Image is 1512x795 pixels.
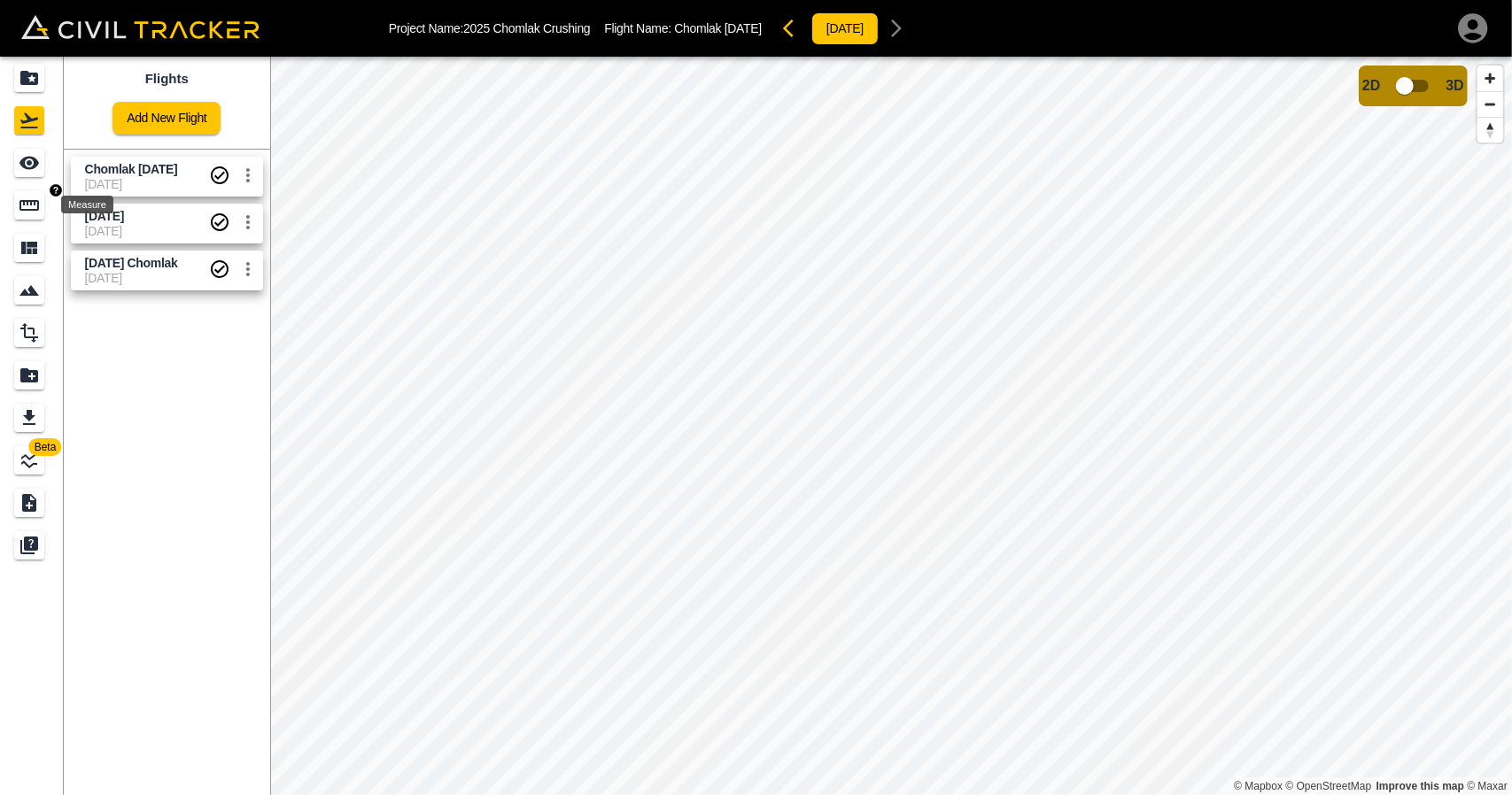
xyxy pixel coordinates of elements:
[1477,66,1503,91] button: Zoom in
[61,196,113,213] div: Measure
[1234,780,1283,792] a: Mapbox
[674,21,762,35] span: Chomlak [DATE]
[811,12,879,45] button: [DATE]
[270,57,1512,795] canvas: Map
[1477,91,1503,117] button: Zoom out
[1467,780,1508,792] a: Maxar
[604,21,762,35] p: Flight Name:
[1477,117,1503,143] button: Reset bearing to north
[1376,780,1464,792] a: Map feedback
[1446,78,1464,94] span: 3D
[1286,780,1372,792] a: OpenStreetMap
[21,15,260,40] img: Civil Tracker
[389,21,591,35] p: Project Name: 2025 Chomlak Crushing
[1362,78,1380,94] span: 2D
